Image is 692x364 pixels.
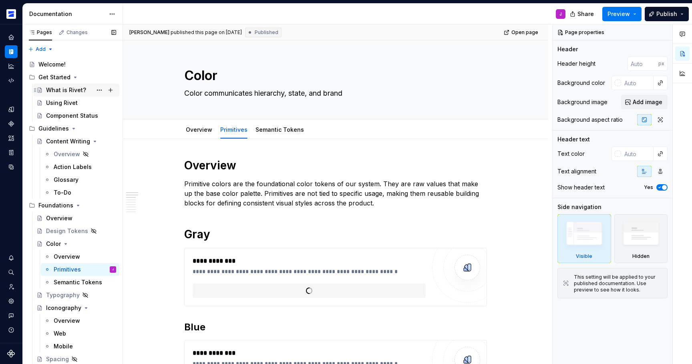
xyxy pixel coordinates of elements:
[5,251,18,264] div: Notifications
[41,250,119,263] a: Overview
[36,46,46,52] span: Add
[5,161,18,173] a: Data sources
[41,173,119,186] a: Glossary
[46,112,98,120] div: Component Status
[217,121,251,138] div: Primitives
[38,201,73,209] div: Foundations
[46,99,78,107] div: Using Rivet
[33,237,119,250] a: Color
[5,117,18,130] a: Components
[557,203,601,211] div: Side navigation
[66,29,88,36] div: Changes
[656,10,677,18] span: Publish
[41,161,119,173] a: Action Labels
[26,71,119,84] div: Get Started
[628,56,658,71] input: Auto
[5,60,18,72] a: Analytics
[511,29,538,36] span: Open page
[46,86,86,94] div: What is Rivet?
[559,11,562,17] div: J
[33,84,119,97] a: What is Rivet?
[557,214,611,263] div: Visible
[576,253,592,259] div: Visible
[33,302,119,314] a: Iconography
[7,350,15,358] a: Supernova Logo
[557,183,605,191] div: Show header text
[645,7,689,21] button: Publish
[46,240,61,248] div: Color
[183,66,485,85] textarea: Color
[38,73,70,81] div: Get Started
[54,176,78,184] div: Glossary
[29,10,105,18] div: Documentation
[41,314,119,327] a: Overview
[557,135,590,143] div: Header text
[54,163,92,171] div: Action Labels
[614,214,668,263] div: Hidden
[621,147,654,161] input: Auto
[633,98,662,106] span: Add image
[5,280,18,293] a: Invite team
[41,186,119,199] a: To-Do
[46,227,88,235] div: Design Tokens
[5,31,18,44] div: Home
[46,304,81,312] div: Iconography
[557,79,605,87] div: Background color
[5,146,18,159] a: Storybook stories
[33,97,119,109] a: Using Rivet
[252,121,307,138] div: Semantic Tokens
[54,189,71,197] div: To-Do
[26,122,119,135] div: Guidelines
[574,274,662,293] div: This setting will be applied to your published documentation. Use preview to see how it looks.
[38,125,69,133] div: Guidelines
[255,29,278,36] span: Published
[184,179,487,208] p: Primitive colors are the foundational color tokens of our system. They are raw values that make u...
[557,60,595,68] div: Header height
[112,265,114,274] div: J
[557,116,623,124] div: Background aspect ratio
[557,45,578,53] div: Header
[46,137,90,145] div: Content Writing
[29,29,52,36] div: Pages
[129,29,169,36] span: [PERSON_NAME]
[33,225,119,237] a: Design Tokens
[38,60,66,68] div: Welcome!
[26,58,119,71] a: Welcome!
[54,265,81,274] div: Primitives
[54,330,66,338] div: Web
[632,253,650,259] div: Hidden
[184,158,487,173] h1: Overview
[602,7,642,21] button: Preview
[577,10,594,18] span: Share
[41,263,119,276] a: PrimitivesJ
[557,150,585,158] div: Text color
[54,150,80,158] div: Overview
[621,76,654,90] input: Auto
[658,60,664,67] p: px
[54,253,80,261] div: Overview
[46,355,69,363] div: Spacing
[566,7,599,21] button: Share
[5,45,18,58] a: Documentation
[6,9,16,19] img: 32236df1-e983-4105-beab-1c5893cb688f.png
[5,103,18,116] a: Design tokens
[46,214,72,222] div: Overview
[183,121,215,138] div: Overview
[184,227,487,241] h1: Gray
[608,10,630,18] span: Preview
[33,289,119,302] a: Typography
[644,184,653,191] label: Yes
[54,342,73,350] div: Mobile
[5,309,18,322] button: Contact support
[33,135,119,148] a: Content Writing
[5,266,18,279] button: Search ⌘K
[557,167,596,175] div: Text alignment
[5,295,18,308] div: Settings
